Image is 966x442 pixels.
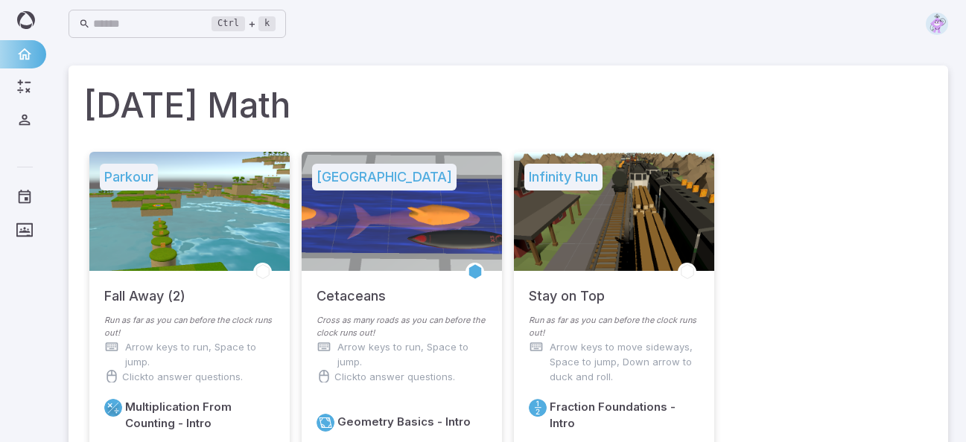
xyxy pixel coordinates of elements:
h5: Stay on Top [529,271,605,307]
p: Run as far as you can before the clock runs out! [104,314,275,339]
p: Click to answer questions. [122,369,243,384]
h6: Fraction Foundations - Intro [550,399,699,432]
kbd: Ctrl [212,16,245,31]
a: Multiply/Divide [104,399,122,417]
p: Run as far as you can before the clock runs out! [529,314,699,339]
p: Arrow keys to move sideways, Space to jump, Down arrow to duck and roll. [550,339,699,384]
img: diamond.svg [926,13,948,35]
h6: Multiplication From Counting - Intro [125,399,275,432]
h5: Fall Away (2) [104,271,185,307]
p: Cross as many roads as you can before the clock runs out! [317,314,487,339]
h1: [DATE] Math [83,80,933,131]
h5: Infinity Run [524,164,603,190]
h5: Parkour [100,164,158,190]
div: + [212,15,276,33]
kbd: k [258,16,276,31]
h5: [GEOGRAPHIC_DATA] [312,164,457,190]
p: Click to answer questions. [334,369,455,384]
h5: Cetaceans [317,271,386,307]
a: Shapes and Angles [317,414,334,432]
h6: Geometry Basics - Intro [337,414,471,430]
a: Fractions/Decimals [529,399,547,417]
p: Arrow keys to run, Space to jump. [337,339,487,369]
p: Arrow keys to run, Space to jump. [125,339,275,369]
